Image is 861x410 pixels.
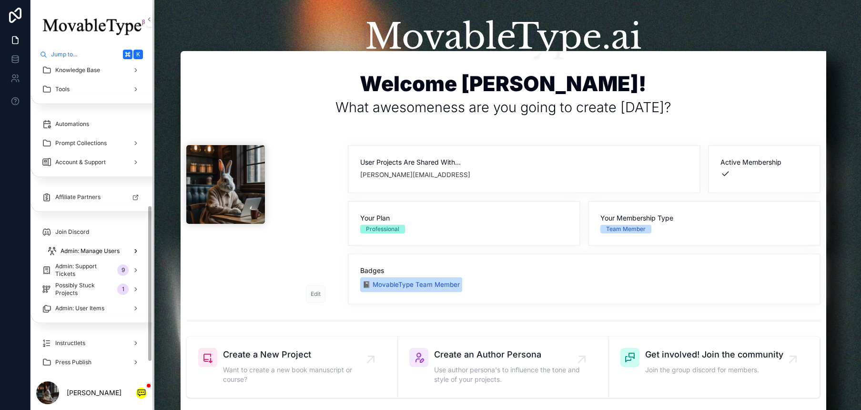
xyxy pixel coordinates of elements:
[55,139,107,147] span: Prompt Collections
[609,336,820,398] a: Get involved! Join the communityJoin the group discord for members.
[36,223,147,241] a: Join Discord
[36,154,147,171] a: Account & Support
[36,116,147,133] a: Automations
[55,228,89,236] span: Join Discord
[187,336,398,398] a: Create a New ProjectWant to create a new book manuscript or course?
[36,62,147,79] a: Knowledge Base
[360,158,688,167] span: User Projects Are Shared With...
[335,71,671,96] h1: Welcome [PERSON_NAME]!
[55,158,106,166] span: Account & Support
[55,193,101,201] span: Affiliate Partners
[360,213,568,223] span: Your Plan
[30,63,152,376] div: scrollable content
[55,66,100,74] span: Knowledge Base
[51,51,119,58] span: Jump to...
[360,169,688,181] span: [PERSON_NAME][EMAIL_ADDRESS]
[645,348,783,361] span: Get involved! Join the community
[36,262,147,279] a: Admin: Support Tickets9
[36,335,147,352] a: Instructlets
[67,388,122,398] p: [PERSON_NAME]
[41,242,147,260] a: Admin: Manage Users
[398,336,609,398] a: Create an Author PersonaUse author persona's to influence the tone and style of your projects.
[363,280,460,289] div: 📓 MovableType Team Member
[223,365,371,384] span: Want to create a new book manuscript or course?
[55,120,89,128] span: Automations
[117,284,129,295] div: 1
[434,365,582,384] span: Use author persona's to influence the tone and style of your projects.
[55,358,91,366] span: Press Publish
[55,85,70,93] span: Tools
[55,263,113,278] span: Admin: Support Tickets
[36,81,147,98] a: Tools
[606,225,646,233] div: Team Member
[36,135,147,152] a: Prompt Collections
[360,266,808,275] span: Badges
[61,247,120,255] span: Admin: Manage Users
[186,145,265,224] img: userprofpic
[335,97,671,117] h3: What awesomeness are you going to create [DATE]?
[117,264,129,276] div: 9
[306,285,325,303] button: Edit
[55,339,85,347] span: Instructlets
[36,46,147,63] button: Jump to...K
[366,225,399,233] div: Professional
[434,348,582,361] span: Create an Author Persona
[645,365,783,375] span: Join the group discord for members.
[311,289,321,299] span: Edit
[36,189,147,206] a: Affiliate Partners
[55,282,113,297] span: Possibly Stuck Projects
[36,12,147,42] img: App logo
[36,281,147,298] a: Possibly Stuck Projects1
[720,158,808,167] span: Active Membership
[55,305,104,312] span: Admin: User Items
[223,348,371,361] span: Create a New Project
[36,300,147,317] a: Admin: User Items
[134,51,142,58] span: K
[600,213,808,223] span: Your Membership Type
[36,354,147,371] a: Press Publish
